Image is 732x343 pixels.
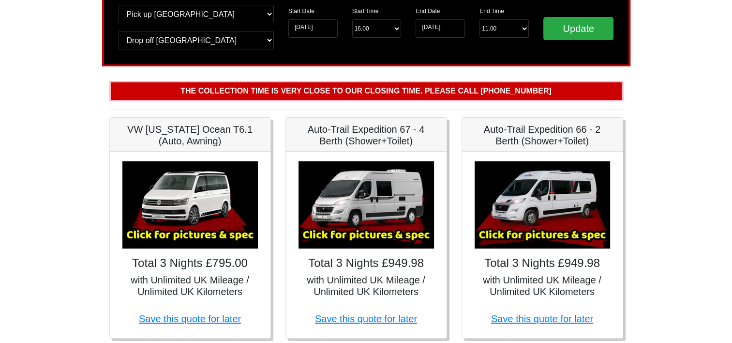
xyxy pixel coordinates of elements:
[416,19,465,38] input: Return Date
[479,7,504,16] label: End Time
[120,124,261,147] h5: VW [US_STATE] Ocean T6.1 (Auto, Awning)
[472,274,613,297] h5: with Unlimited UK Mileage / Unlimited UK Kilometers
[122,161,258,249] img: VW California Ocean T6.1 (Auto, Awning)
[472,256,613,270] h4: Total 3 Nights £949.98
[299,161,434,249] img: Auto-Trail Expedition 67 - 4 Berth (Shower+Toilet)
[288,19,338,38] input: Start Date
[543,17,614,40] input: Update
[296,256,437,270] h4: Total 3 Nights £949.98
[296,124,437,147] h5: Auto-Trail Expedition 67 - 4 Berth (Shower+Toilet)
[491,313,593,324] a: Save this quote for later
[475,161,610,249] img: Auto-Trail Expedition 66 - 2 Berth (Shower+Toilet)
[139,313,241,324] a: Save this quote for later
[416,7,440,16] label: End Date
[472,124,613,147] h5: Auto-Trail Expedition 66 - 2 Berth (Shower+Toilet)
[180,87,552,95] b: The collection time is very close to our closing time. Please call [PHONE_NUMBER]
[120,274,261,297] h5: with Unlimited UK Mileage / Unlimited UK Kilometers
[315,313,417,324] a: Save this quote for later
[288,7,314,16] label: Start Date
[296,274,437,297] h5: with Unlimited UK Mileage / Unlimited UK Kilometers
[120,256,261,270] h4: Total 3 Nights £795.00
[352,7,379,16] label: Start Time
